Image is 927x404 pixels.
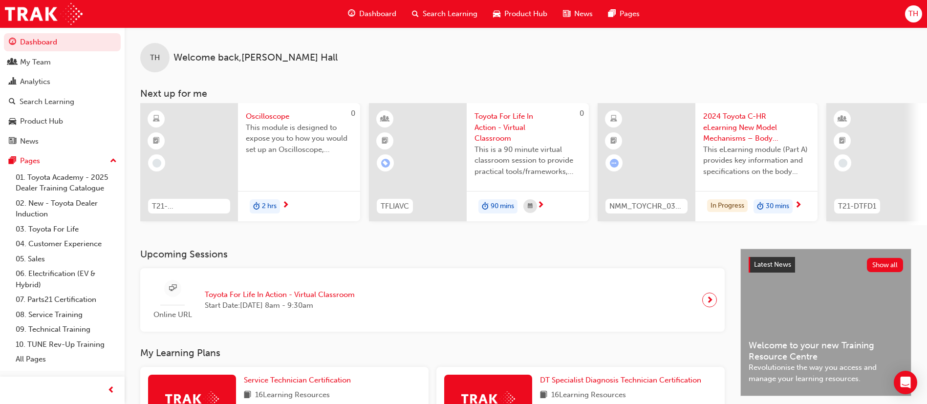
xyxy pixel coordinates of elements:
span: duration-icon [757,200,764,213]
span: Online URL [148,309,197,320]
a: 0T21-FOD_OSCOPE_PREREQOscilloscopeThis module is designed to expose you to how you would set up a... [140,103,360,221]
a: car-iconProduct Hub [485,4,555,24]
span: chart-icon [9,78,16,86]
span: Dashboard [359,8,396,20]
span: people-icon [9,58,16,67]
span: Product Hub [504,8,547,20]
span: Service Technician Certification [244,376,351,384]
span: book-icon [540,389,547,402]
img: Trak [5,3,83,25]
span: NMM_TOYCHR_032024_MODULE_3 [609,201,684,212]
span: learningResourceType_INSTRUCTOR_LED-icon [382,113,388,126]
div: Open Intercom Messenger [894,371,917,394]
a: pages-iconPages [601,4,647,24]
span: learningRecordVerb_ENROLL-icon [381,159,390,168]
span: pages-icon [608,8,616,20]
span: learningRecordVerb_NONE-icon [839,159,847,168]
span: Revolutionise the way you access and manage your learning resources. [749,362,903,384]
span: up-icon [110,155,117,168]
a: 09. Technical Training [12,322,121,337]
span: duration-icon [253,200,260,213]
span: 16 Learning Resources [551,389,626,402]
span: pages-icon [9,157,16,166]
span: car-icon [9,117,16,126]
span: learningResourceType_ELEARNING-icon [153,113,160,126]
div: In Progress [707,199,748,213]
span: learningResourceType_ELEARNING-icon [610,113,617,126]
button: DashboardMy TeamAnalyticsSearch LearningProduct HubNews [4,31,121,152]
a: My Team [4,53,121,71]
span: learningRecordVerb_NONE-icon [152,159,161,168]
a: guage-iconDashboard [340,4,404,24]
span: booktick-icon [610,135,617,148]
a: 0TFLIAVCToyota For Life In Action - Virtual ClassroomThis is a 90 minute virtual classroom sessio... [369,103,589,221]
span: T21-DTFD1 [838,201,876,212]
span: 0 [351,109,355,118]
div: My Team [20,57,51,68]
span: Toyota For Life In Action - Virtual Classroom [205,289,355,300]
span: 30 mins [766,201,789,212]
span: calendar-icon [528,200,533,213]
span: TFLIAVC [381,201,409,212]
span: guage-icon [348,8,355,20]
a: Dashboard [4,33,121,51]
div: Pages [20,155,40,167]
a: News [4,132,121,150]
span: news-icon [563,8,570,20]
a: Service Technician Certification [244,375,355,386]
a: 10. TUNE Rev-Up Training [12,337,121,352]
span: duration-icon [482,200,489,213]
span: book-icon [244,389,251,402]
button: Show all [867,258,904,272]
span: booktick-icon [382,135,388,148]
span: This is a 90 minute virtual classroom session to provide practical tools/frameworks, behaviours a... [474,144,581,177]
a: search-iconSearch Learning [404,4,485,24]
span: car-icon [493,8,500,20]
span: Pages [620,8,640,20]
h3: My Learning Plans [140,347,725,359]
span: next-icon [537,201,544,210]
span: Toyota For Life In Action - Virtual Classroom [474,111,581,144]
a: Latest NewsShow allWelcome to your new Training Resource CentreRevolutionise the way you access a... [740,249,911,396]
a: news-iconNews [555,4,601,24]
span: booktick-icon [839,135,846,148]
a: DT Specialist Diagnosis Technician Certification [540,375,705,386]
h3: Upcoming Sessions [140,249,725,260]
a: Latest NewsShow all [749,257,903,273]
span: next-icon [706,293,713,307]
span: Search Learning [423,8,477,20]
span: 16 Learning Resources [255,389,330,402]
a: 06. Electrification (EV & Hybrid) [12,266,121,292]
a: 03. Toyota For Life [12,222,121,237]
a: NMM_TOYCHR_032024_MODULE_32024 Toyota C-HR eLearning New Model Mechanisms – Body Electrical – Par... [598,103,818,221]
span: next-icon [795,201,802,210]
span: Oscilloscope [246,111,352,122]
span: TH [150,52,160,64]
span: learningRecordVerb_ATTEMPT-icon [610,159,619,168]
div: Product Hub [20,116,63,127]
span: booktick-icon [153,135,160,148]
a: 08. Service Training [12,307,121,322]
div: Analytics [20,76,50,87]
span: 90 mins [491,201,514,212]
span: search-icon [9,98,16,106]
div: News [20,136,39,147]
span: TH [908,8,918,20]
a: 02. New - Toyota Dealer Induction [12,196,121,222]
h3: Next up for me [125,88,927,99]
a: All Pages [12,352,121,367]
span: DT Specialist Diagnosis Technician Certification [540,376,701,384]
span: News [574,8,593,20]
span: This module is designed to expose you to how you would set up an Oscilloscope, inspecting vehicle... [246,122,352,155]
span: Latest News [754,260,791,269]
div: Search Learning [20,96,74,107]
a: 07. Parts21 Certification [12,292,121,307]
span: T21-FOD_OSCOPE_PREREQ [152,201,226,212]
span: guage-icon [9,38,16,47]
a: Product Hub [4,112,121,130]
button: Pages [4,152,121,170]
a: Analytics [4,73,121,91]
span: sessionType_ONLINE_URL-icon [169,282,176,295]
span: This eLearning module (Part A) provides key information and specifications on the body electrical... [703,144,810,177]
